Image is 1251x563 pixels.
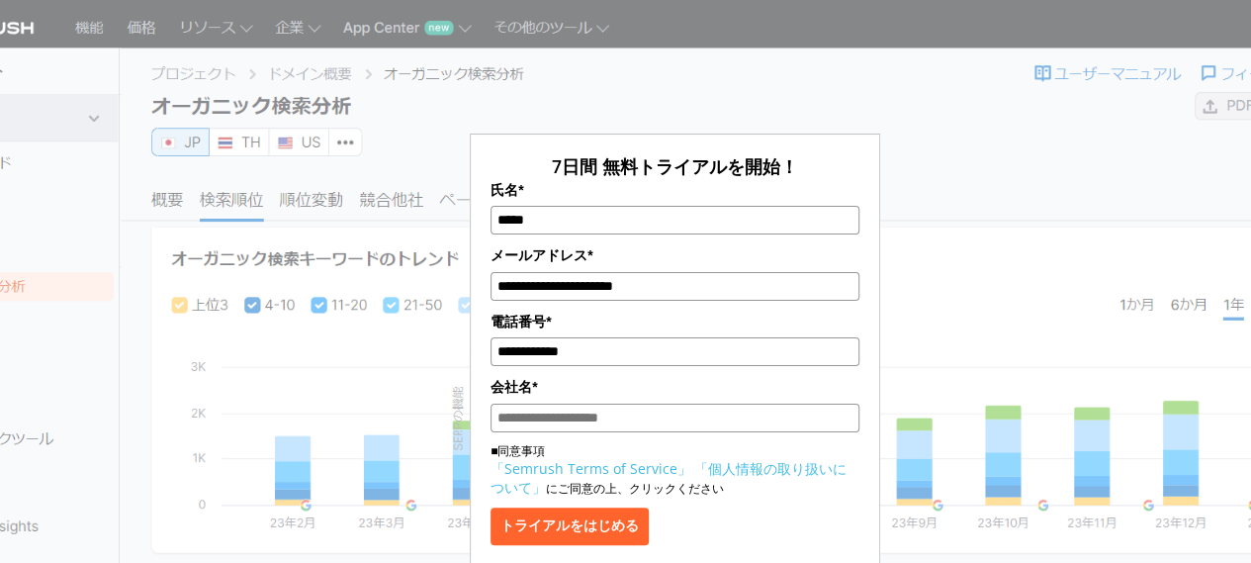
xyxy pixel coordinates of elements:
[491,508,649,545] button: トライアルをはじめる
[552,154,798,178] span: 7日間 無料トライアルを開始！
[491,244,859,266] label: メールアドレス*
[491,311,859,332] label: 電話番号*
[491,442,859,498] p: ■同意事項 にご同意の上、クリックください
[491,459,691,478] a: 「Semrush Terms of Service」
[491,459,847,497] a: 「個人情報の取り扱いについて」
